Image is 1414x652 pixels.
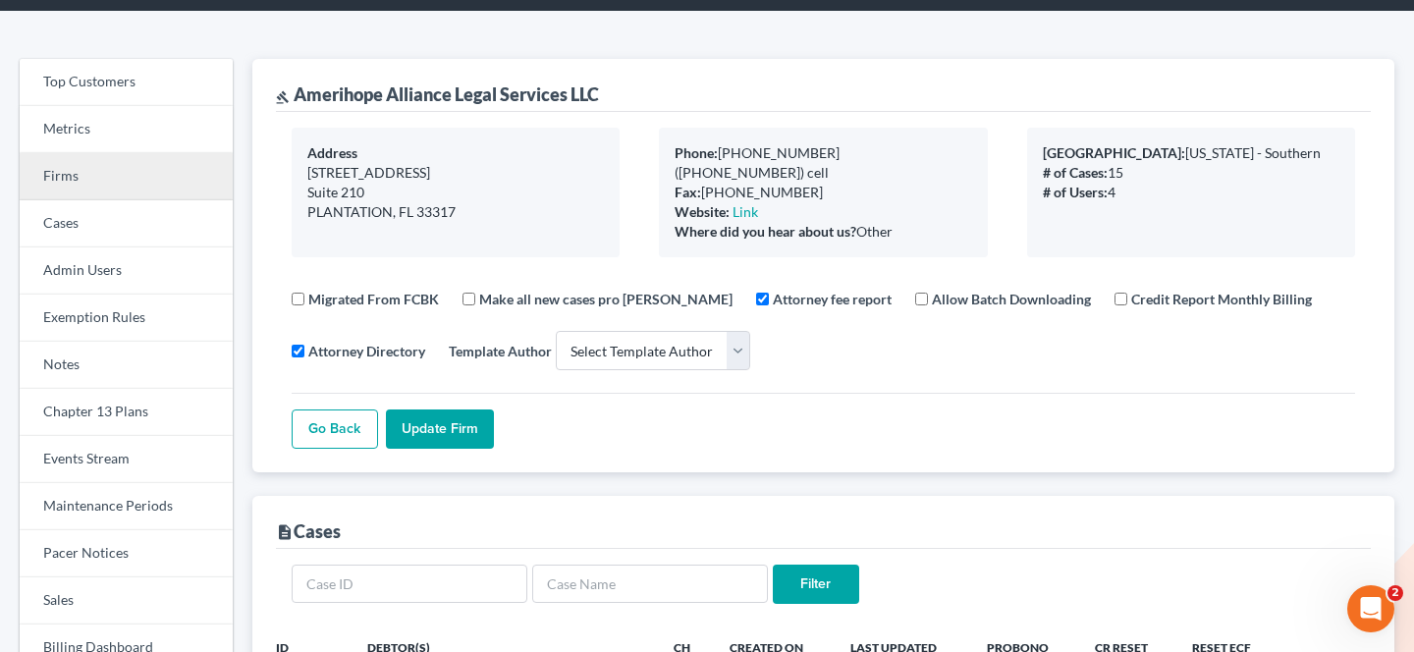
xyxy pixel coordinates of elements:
[532,565,768,604] input: Case Name
[1043,164,1108,181] b: # of Cases:
[307,202,604,222] div: PLANTATION, FL 33317
[276,523,294,541] i: description
[1043,163,1339,183] div: 15
[675,183,971,202] div: [PHONE_NUMBER]
[307,183,604,202] div: Suite 210
[675,203,730,220] b: Website:
[292,409,378,449] a: Go Back
[20,577,233,625] a: Sales
[675,223,856,240] b: Where did you hear about us?
[1043,143,1339,163] div: [US_STATE] - Southern
[20,342,233,389] a: Notes
[449,341,552,361] label: Template Author
[20,153,233,200] a: Firms
[1043,183,1339,202] div: 4
[20,389,233,436] a: Chapter 13 Plans
[1043,184,1108,200] b: # of Users:
[773,289,892,309] label: Attorney fee report
[1043,144,1185,161] b: [GEOGRAPHIC_DATA]:
[479,289,733,309] label: Make all new cases pro [PERSON_NAME]
[1131,289,1312,309] label: Credit Report Monthly Billing
[20,295,233,342] a: Exemption Rules
[932,289,1091,309] label: Allow Batch Downloading
[307,144,357,161] b: Address
[276,519,341,543] div: Cases
[386,409,494,449] input: Update Firm
[276,90,290,104] i: gavel
[675,184,701,200] b: Fax:
[20,106,233,153] a: Metrics
[20,59,233,106] a: Top Customers
[292,565,527,604] input: Case ID
[1387,585,1403,601] span: 2
[675,222,971,242] div: Other
[675,143,971,183] div: [PHONE_NUMBER] ([PHONE_NUMBER]) cell
[276,82,599,106] div: Amerihope Alliance Legal Services LLC
[20,530,233,577] a: Pacer Notices
[675,144,718,161] b: Phone:
[20,247,233,295] a: Admin Users
[773,565,859,604] input: Filter
[308,289,439,309] label: Migrated From FCBK
[1347,585,1394,632] iframe: Intercom live chat
[20,200,233,247] a: Cases
[308,341,425,361] label: Attorney Directory
[20,436,233,483] a: Events Stream
[20,483,233,530] a: Maintenance Periods
[307,163,604,183] div: [STREET_ADDRESS]
[733,203,758,220] a: Link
